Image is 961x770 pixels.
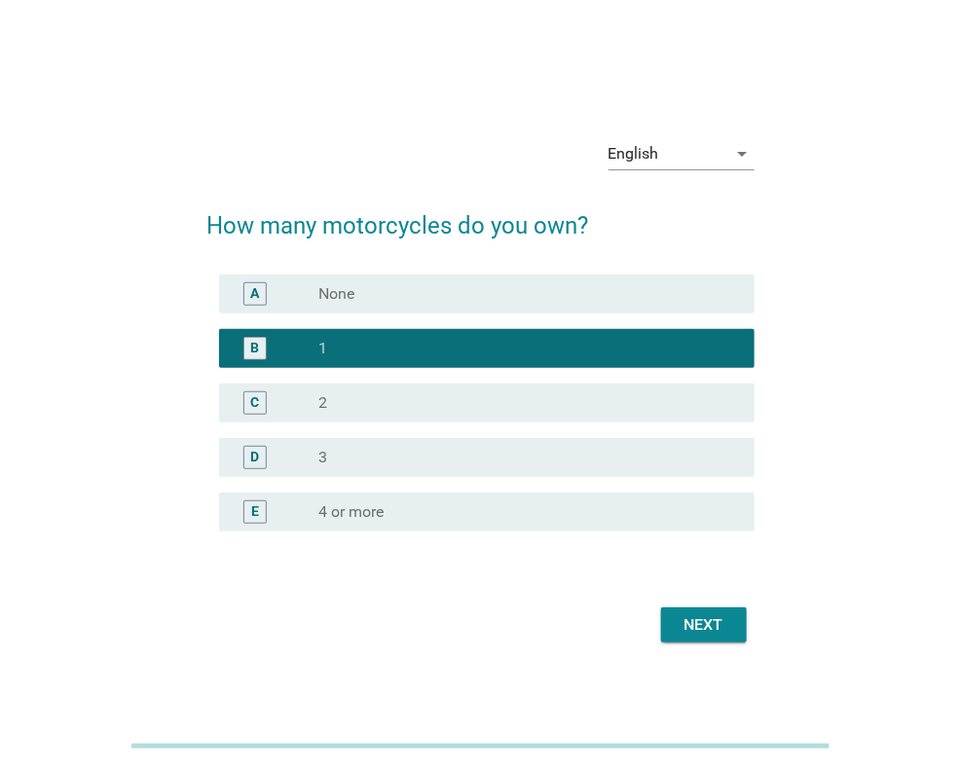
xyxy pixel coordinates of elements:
i: arrow_drop_down [731,142,755,165]
label: 2 [318,393,327,413]
div: E [251,501,259,522]
div: Next [677,613,731,637]
label: None [318,284,354,304]
label: 3 [318,448,327,467]
label: 4 or more [318,502,384,522]
div: B [251,338,260,358]
div: C [251,392,260,413]
div: D [251,447,260,467]
div: A [251,283,260,304]
label: 1 [318,339,327,358]
button: Next [661,607,747,642]
div: English [609,145,659,163]
h2: How many motorcycles do you own? [207,189,755,243]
